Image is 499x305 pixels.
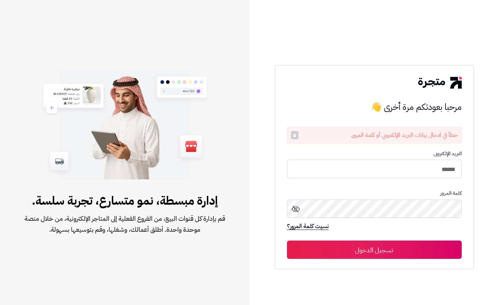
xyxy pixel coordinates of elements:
img: logo-2.png [418,77,461,89]
span: إدارة مبسطة، نمو متسارع، تجربة سلسة. [23,192,226,209]
a: نسيت كلمة المرور؟ [287,222,329,232]
button: × [291,131,298,139]
div: خطأ في ادخال بيانات البريد الإلكتروني أو كلمة المرور. [287,127,462,144]
h3: مرحبا بعودتكم مرة أخرى 👋 [287,100,462,114]
span: قم بإدارة كل قنوات البيع، من الفروع الفعلية إلى المتاجر الإلكترونية، من خلال منصة موحدة واحدة. أط... [23,213,226,235]
button: تسجيل الدخول [287,241,462,259]
p: البريد الإلكترونى [287,151,462,157]
p: كلمة المرور [287,190,462,196]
